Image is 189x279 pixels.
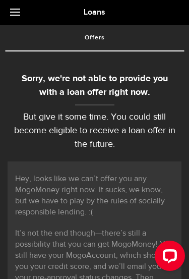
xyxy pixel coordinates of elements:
[147,237,189,279] iframe: LiveChat chat widget
[84,8,105,17] span: Loans
[8,110,181,151] p: But give it some time. You could still become eligible to receive a loan offer in the future.
[5,25,184,50] a: Offers
[5,25,184,51] ul: Tabs Navigation
[15,174,174,218] p: Hey, looks like we can’t offer you any MogoMoney right now. It sucks, we know, but we have to pla...
[8,72,181,99] div: Sorry, we're not able to provide you with a loan offer right now.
